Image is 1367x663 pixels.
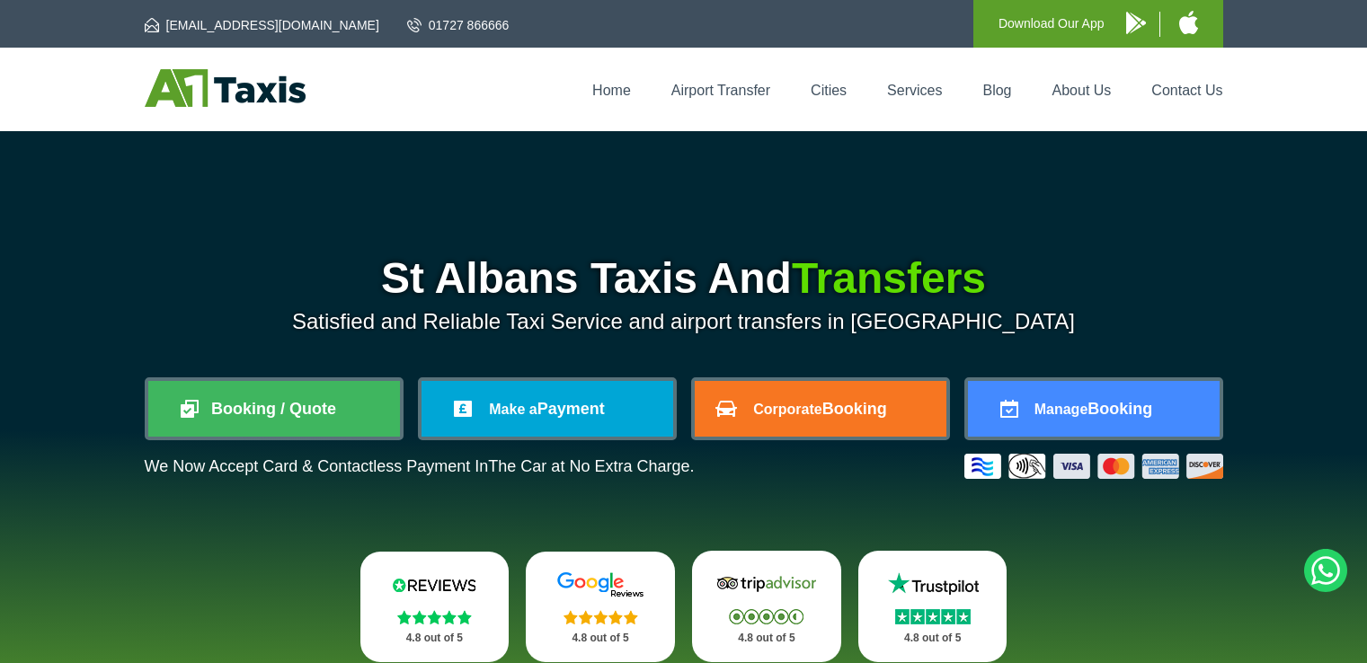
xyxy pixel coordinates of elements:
[145,457,695,476] p: We Now Accept Card & Contactless Payment In
[148,381,400,437] a: Booking / Quote
[964,454,1223,479] img: Credit And Debit Cards
[878,627,988,650] p: 4.8 out of 5
[1151,83,1222,98] a: Contact Us
[488,457,694,475] span: The Car at No Extra Charge.
[145,309,1223,334] p: Satisfied and Reliable Taxi Service and airport transfers in [GEOGRAPHIC_DATA]
[671,83,770,98] a: Airport Transfer
[1126,12,1146,34] img: A1 Taxis Android App
[546,571,654,598] img: Google
[1034,402,1088,417] span: Manage
[713,570,821,597] img: Tripadvisor
[526,552,675,662] a: Google Stars 4.8 out of 5
[145,257,1223,300] h1: St Albans Taxis And
[145,16,379,34] a: [EMAIL_ADDRESS][DOMAIN_NAME]
[968,381,1220,437] a: ManageBooking
[564,610,638,624] img: Stars
[692,551,841,662] a: Tripadvisor Stars 4.8 out of 5
[895,609,971,624] img: Stars
[982,83,1011,98] a: Blog
[999,13,1105,35] p: Download Our App
[792,254,986,302] span: Transfers
[360,552,510,662] a: Reviews.io Stars 4.8 out of 5
[879,570,987,597] img: Trustpilot
[546,627,655,650] p: 4.8 out of 5
[811,83,847,98] a: Cities
[489,402,537,417] span: Make a
[592,83,631,98] a: Home
[422,381,673,437] a: Make aPayment
[380,571,488,598] img: Reviews.io
[712,627,821,650] p: 4.8 out of 5
[753,402,821,417] span: Corporate
[695,381,946,437] a: CorporateBooking
[397,610,472,624] img: Stars
[1052,83,1112,98] a: About Us
[407,16,510,34] a: 01727 866666
[887,83,942,98] a: Services
[1179,11,1198,34] img: A1 Taxis iPhone App
[858,551,1007,662] a: Trustpilot Stars 4.8 out of 5
[729,609,803,624] img: Stars
[380,627,490,650] p: 4.8 out of 5
[145,69,306,107] img: A1 Taxis St Albans LTD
